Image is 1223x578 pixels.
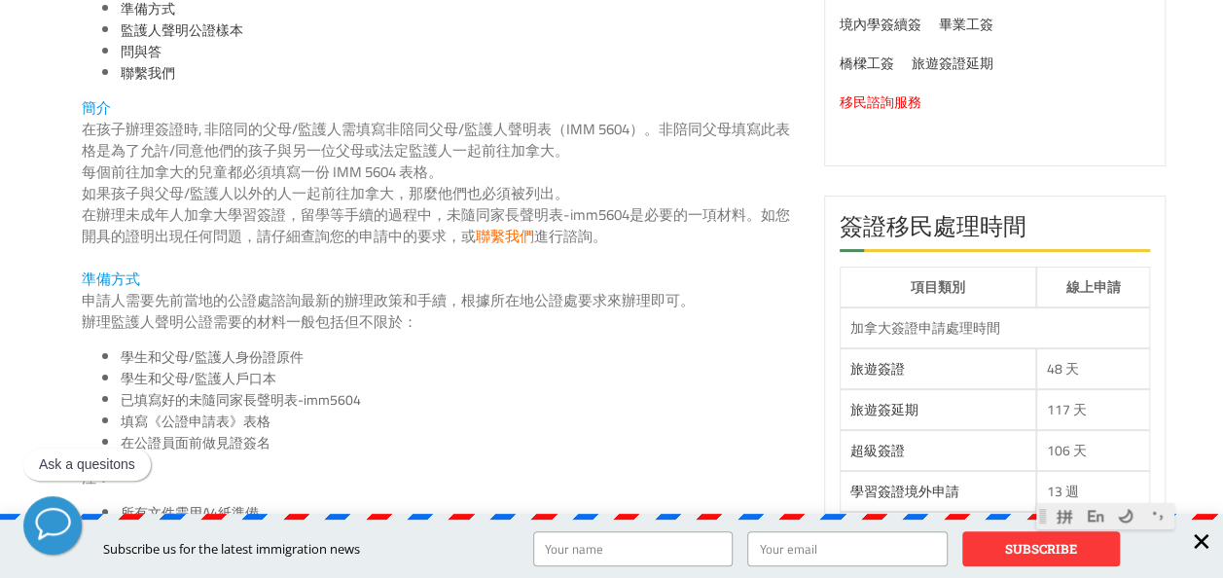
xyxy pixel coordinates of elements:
[82,162,795,183] p: 每個前往加拿大的兒童都必須填寫一份 IMM 5604 表格。
[476,222,534,250] a: 聯繫我們
[1036,430,1151,471] td: 106 天
[1036,267,1151,307] th: 線上申請
[1036,348,1151,389] td: 48 天
[939,12,993,37] a: 畢業工簽
[840,267,1036,307] th: 項目類別
[121,432,795,453] li: 在公證員面前做見證簽名
[121,368,795,389] li: 學生和父母/監護人戶口本
[39,456,135,473] p: Ask a quesitons
[850,438,905,463] a: 超級簽證
[121,502,795,524] li: 所有文件需用A4紙準備。
[82,119,795,162] p: 在孩子辦理簽證時, 非陪同的父母/監護人需填寫非陪同父母/監護人聲明表（IMM 5604）。非陪同父母填寫此表格是為了允許/同意他們的孩子與另一位父母或法定監護人一起前往加拿大。
[850,397,918,422] a: 旅遊簽延期
[850,318,1140,338] div: 加拿大簽證申請處理時間
[121,389,795,411] li: 已填寫好的未隨同家長聲明表-imm5604
[1005,540,1077,558] strong: SUBSCRIBE
[1036,389,1151,430] td: 117 天
[121,411,795,432] li: 填寫《公證申請表》表格
[1036,471,1151,512] td: 13 週
[850,479,959,504] a: 學習簽證境外申請
[82,290,795,311] p: 申請人需要先前當地的公證處諮詢最新的辦理政策和手續，根據所在地公證處要求來辦理即可。
[82,311,795,333] p: 辦理監護人聲明公證需要的材料一般包括但不限於：
[121,346,795,368] li: 學生和父母/監護人身份證原件
[82,183,795,204] p: 如果孩子與父母/監護人以外的人一起前往加拿大，那麼他們也必須被列出。
[82,204,795,247] p: 在辦理未成年人加拿大學習簽證，留學等手續的過程中，未隨同家長聲明表-imm5604是必要的一項材料。如您開具的證明出現任何問題，請仔細查詢您的申請中的要求，或 進行諮詢。
[840,12,921,37] a: 境內學簽續簽
[840,90,921,115] a: 移民諮詢服務
[82,265,140,293] span: 準備方式
[121,18,243,43] a: 監護人聲明公證樣本
[121,39,162,64] a: 問與答
[840,211,1151,252] h2: 簽證移民處理時間
[840,51,894,76] a: 橋樑工簽
[103,540,360,558] span: Subscribe us for the latest immigration news
[533,531,734,566] input: Your name
[747,531,948,566] input: Your email
[82,93,111,122] span: 簡介
[121,60,175,86] a: 聯繫我們
[850,356,905,381] a: 旅遊簽證
[82,467,795,488] p: 注：
[912,51,993,76] a: 旅遊簽證延期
